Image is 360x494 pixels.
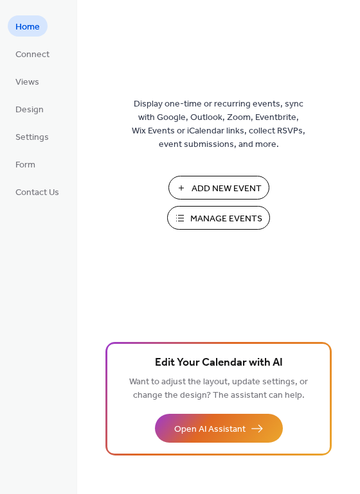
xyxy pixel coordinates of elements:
span: Form [15,158,35,172]
a: Settings [8,126,57,147]
span: Design [15,103,44,117]
span: Edit Your Calendar with AI [155,354,283,372]
span: Views [15,76,39,89]
a: Home [8,15,48,37]
a: Form [8,153,43,175]
button: Manage Events [167,206,270,230]
span: Open AI Assistant [174,423,246,436]
span: Connect [15,48,50,62]
a: Design [8,98,51,119]
a: Contact Us [8,181,67,202]
span: Home [15,21,40,34]
span: Contact Us [15,186,59,200]
span: Settings [15,131,49,144]
button: Add New Event [168,176,269,200]
span: Add New Event [192,182,262,196]
a: Views [8,71,47,92]
a: Connect [8,43,57,64]
span: Want to adjust the layout, update settings, or change the design? The assistant can help. [129,373,308,404]
button: Open AI Assistant [155,414,283,443]
span: Manage Events [190,212,262,226]
span: Display one-time or recurring events, sync with Google, Outlook, Zoom, Eventbrite, Wix Events or ... [132,98,305,151]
